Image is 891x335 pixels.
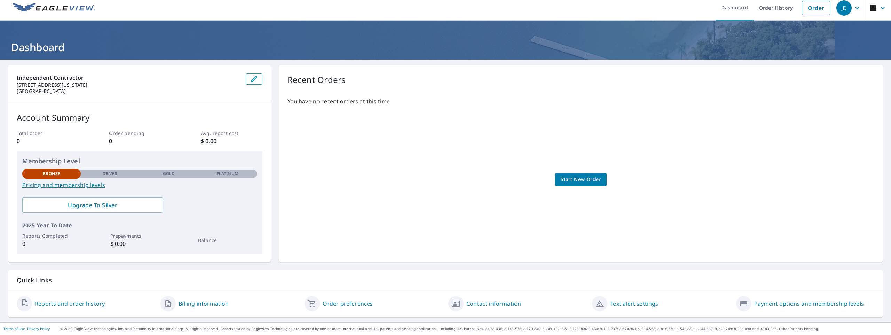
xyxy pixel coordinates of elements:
h1: Dashboard [8,40,883,54]
p: Order pending [109,130,170,137]
p: Total order [17,130,78,137]
a: Order [802,1,830,15]
p: You have no recent orders at this time [287,97,874,106]
a: Start New Order [555,173,607,186]
a: Reports and order history [35,299,105,308]
img: EV Logo [13,3,95,13]
p: [STREET_ADDRESS][US_STATE] [17,82,240,88]
p: Independent Contractor [17,73,240,82]
a: Billing information [179,299,229,308]
a: Contact information [466,299,521,308]
p: Quick Links [17,276,874,285]
a: Terms of Use [3,326,25,331]
p: Account Summary [17,111,262,124]
span: Start New Order [561,175,601,184]
p: Gold [163,171,175,177]
p: $ 0.00 [201,137,262,145]
p: Recent Orders [287,73,346,86]
p: [GEOGRAPHIC_DATA] [17,88,240,94]
a: Text alert settings [610,299,658,308]
p: Platinum [216,171,238,177]
p: $ 0.00 [110,240,169,248]
p: | [3,327,50,331]
a: Payment options and membership levels [754,299,864,308]
p: © 2025 Eagle View Technologies, Inc. and Pictometry International Corp. All Rights Reserved. Repo... [60,326,888,332]
p: Prepayments [110,232,169,240]
p: Avg. report cost [201,130,262,137]
p: Reports Completed [22,232,81,240]
p: 2025 Year To Date [22,221,257,229]
div: JD [836,0,852,16]
span: Upgrade To Silver [28,201,157,209]
p: Silver [103,171,118,177]
p: 0 [17,137,78,145]
p: Membership Level [22,156,257,166]
p: Bronze [43,171,60,177]
a: Upgrade To Silver [22,197,163,213]
a: Order preferences [323,299,373,308]
a: Privacy Policy [27,326,50,331]
p: 0 [22,240,81,248]
a: Pricing and membership levels [22,181,257,189]
p: 0 [109,137,170,145]
p: Balance [198,236,257,244]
